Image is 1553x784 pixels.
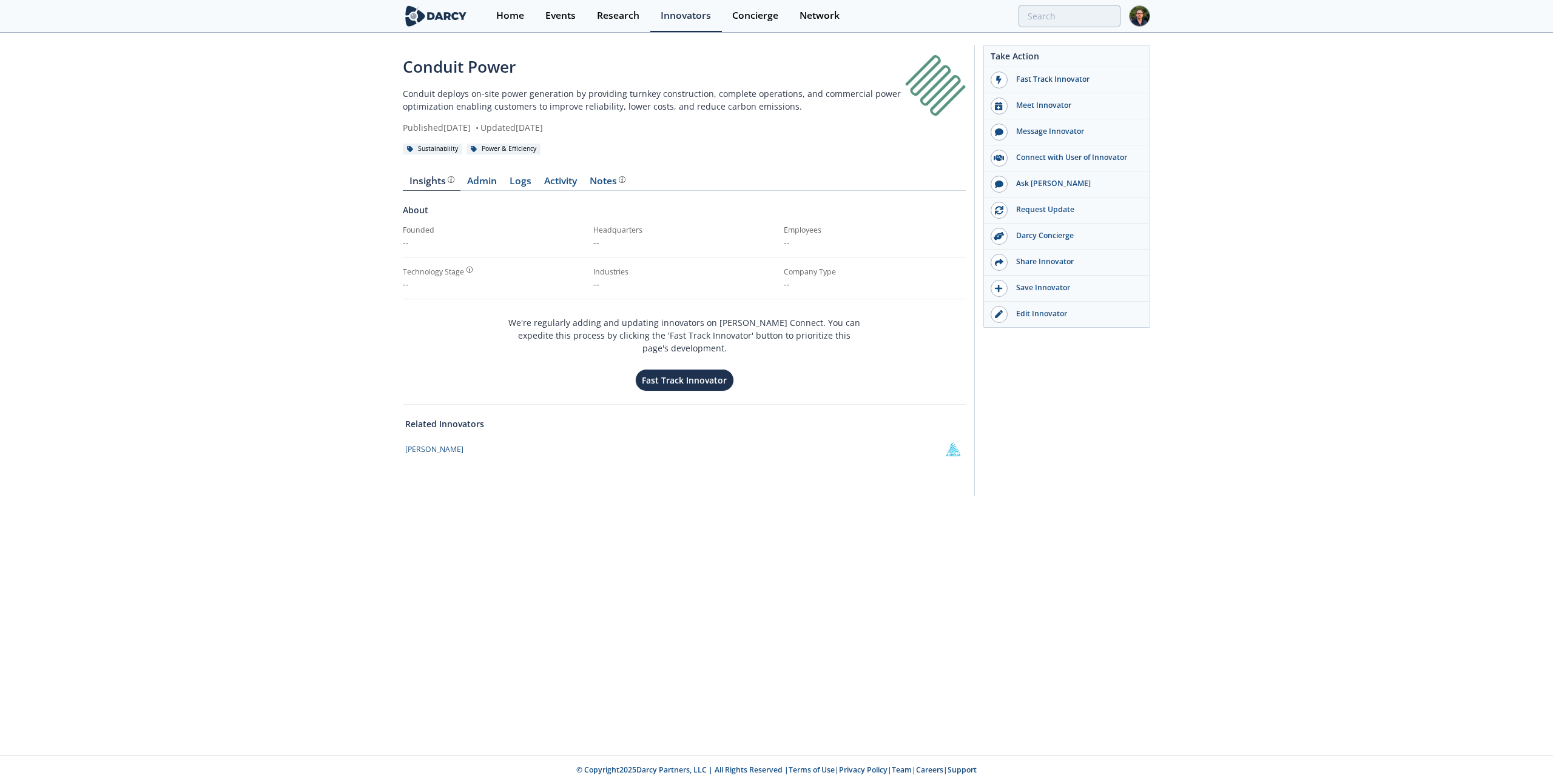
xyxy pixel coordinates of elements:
[409,176,454,186] div: Insights
[503,176,537,191] a: Logs
[1008,74,1144,85] div: Fast Track Innovator
[892,765,912,775] a: Team
[800,11,840,21] div: Network
[405,439,964,460] a: [PERSON_NAME] Aurelia Turbines
[1008,126,1144,137] div: Message Innovator
[984,50,1150,67] div: Take Action
[506,308,863,392] div: We're regularly adding and updating innovators on [PERSON_NAME] Connect. You can expedite this pr...
[593,267,775,277] div: Industries
[403,5,469,27] img: logo-wide.svg
[467,267,473,273] img: information.svg
[984,276,1150,302] button: Save Innovator
[784,236,966,249] p: --
[403,176,460,191] a: Insights
[328,765,1225,776] p: © Copyright 2025 Darcy Partners, LLC | All Rights Reserved | | | | |
[784,277,966,290] p: --
[789,765,835,775] a: Terms of Use
[537,176,583,191] a: Activity
[593,277,775,290] p: --
[784,225,966,236] div: Employees
[784,267,966,277] div: Company Type
[403,55,905,79] div: Conduit Power
[1502,736,1541,772] iframe: chat widget
[403,236,585,249] p: --
[619,176,625,183] img: information.svg
[545,11,576,21] div: Events
[593,236,775,249] p: --
[635,369,734,391] button: Fast Track Innovator
[403,204,966,225] div: About
[661,11,711,21] div: Innovators
[732,11,778,21] div: Concierge
[405,417,484,430] a: Related Innovators
[403,225,585,236] div: Founded
[943,439,964,460] img: Aurelia Turbines
[460,176,503,191] a: Admin
[403,267,464,277] div: Technology Stage
[496,11,524,21] div: Home
[593,225,775,236] div: Headquarters
[1008,256,1144,267] div: Share Innovator
[1008,152,1144,163] div: Connect with User of Innovator
[403,277,585,290] div: --
[1008,230,1144,241] div: Darcy Concierge
[984,302,1150,327] a: Edit Innovator
[590,176,625,186] div: Notes
[448,176,454,183] img: information.svg
[1019,5,1120,27] input: Advanced Search
[403,144,462,154] div: Sustainability
[1008,308,1144,319] div: Edit Innovator
[948,765,977,775] a: Support
[1129,5,1150,27] img: Profile
[839,765,888,775] a: Privacy Policy
[473,122,480,133] span: •
[1008,204,1144,215] div: Request Update
[1008,100,1144,111] div: Meet Innovator
[916,765,943,775] a: Careers
[467,144,541,154] div: Power & Efficiency
[405,444,463,455] div: [PERSON_NAME]
[403,87,905,113] p: Conduit deploys on-site power generation by providing turnkey construction, complete operations, ...
[1008,178,1144,189] div: Ask [PERSON_NAME]
[583,176,632,191] a: Notes
[597,11,639,21] div: Research
[1008,282,1144,293] div: Save Innovator
[403,121,905,134] div: Published [DATE] Updated [DATE]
